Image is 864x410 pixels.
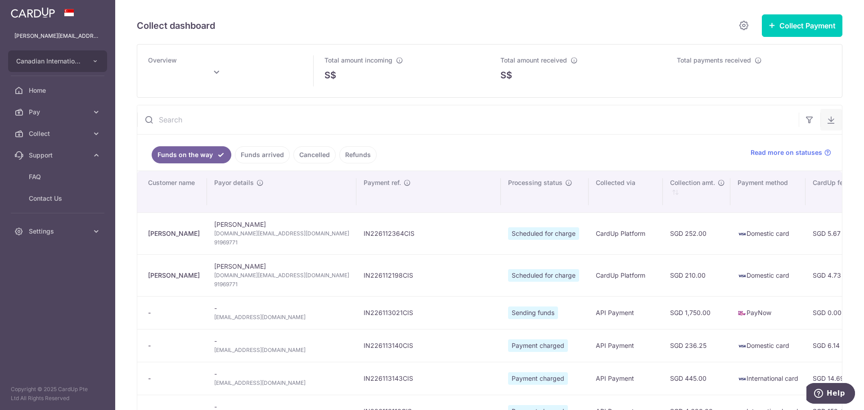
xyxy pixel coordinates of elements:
[508,339,568,352] span: Payment charged
[805,296,864,329] td: SGD 0.00
[805,362,864,395] td: SGD 14.69
[730,171,805,212] th: Payment method
[589,296,663,329] td: API Payment
[500,56,567,64] span: Total amount received
[29,194,88,203] span: Contact Us
[207,296,356,329] td: -
[148,271,200,280] div: [PERSON_NAME]
[805,171,864,212] th: CardUp fee
[324,68,336,82] span: S$
[356,212,501,254] td: IN226112364CIS
[29,108,88,117] span: Pay
[663,254,730,296] td: SGD 210.00
[738,230,747,239] img: visa-sm-192604c4577d2d35970c8ed26b86981c2741ebd56154ab54ad91a526f0f24972.png
[214,280,349,289] span: 91969771
[508,306,558,319] span: Sending funds
[751,148,822,157] span: Read more on statuses
[14,32,101,41] p: [PERSON_NAME][EMAIL_ADDRESS][PERSON_NAME][DOMAIN_NAME]
[508,178,562,187] span: Processing status
[29,86,88,95] span: Home
[356,296,501,329] td: IN226113021CIS
[214,238,349,247] span: 91969771
[663,171,730,212] th: Collection amt. : activate to sort column ascending
[500,68,512,82] span: S$
[148,229,200,238] div: [PERSON_NAME]
[214,313,349,322] span: [EMAIL_ADDRESS][DOMAIN_NAME]
[207,171,356,212] th: Payor details
[589,362,663,395] td: API Payment
[20,6,39,14] span: Help
[235,146,290,163] a: Funds arrived
[207,212,356,254] td: [PERSON_NAME]
[137,105,799,134] input: Search
[508,269,579,282] span: Scheduled for charge
[148,341,200,350] div: -
[29,172,88,181] span: FAQ
[677,56,751,64] span: Total payments received
[29,151,88,160] span: Support
[508,372,568,385] span: Payment charged
[663,362,730,395] td: SGD 445.00
[663,296,730,329] td: SGD 1,750.00
[805,254,864,296] td: SGD 4.73
[214,271,349,280] span: [DOMAIN_NAME][EMAIL_ADDRESS][DOMAIN_NAME]
[148,374,200,383] div: -
[16,57,83,66] span: Canadian International School Pte Ltd
[738,271,747,280] img: visa-sm-192604c4577d2d35970c8ed26b86981c2741ebd56154ab54ad91a526f0f24972.png
[356,329,501,362] td: IN226113140CIS
[293,146,336,163] a: Cancelled
[137,171,207,212] th: Customer name
[339,146,377,163] a: Refunds
[214,346,349,355] span: [EMAIL_ADDRESS][DOMAIN_NAME]
[214,378,349,387] span: [EMAIL_ADDRESS][DOMAIN_NAME]
[207,362,356,395] td: -
[589,254,663,296] td: CardUp Platform
[148,308,200,317] div: -
[738,309,747,318] img: paynow-md-4fe65508ce96feda548756c5ee0e473c78d4820b8ea51387c6e4ad89e58a5e61.png
[8,50,107,72] button: Canadian International School Pte Ltd
[137,18,215,33] h5: Collect dashboard
[207,254,356,296] td: [PERSON_NAME]
[152,146,231,163] a: Funds on the way
[148,56,177,64] span: Overview
[670,178,715,187] span: Collection amt.
[29,227,88,236] span: Settings
[663,212,730,254] td: SGD 252.00
[589,212,663,254] td: CardUp Platform
[806,383,855,405] iframe: Opens a widget where you can find more information
[730,254,805,296] td: Domestic card
[730,212,805,254] td: Domestic card
[356,362,501,395] td: IN226113143CIS
[762,14,842,37] button: Collect Payment
[730,362,805,395] td: International card
[501,171,589,212] th: Processing status
[738,374,747,383] img: visa-sm-192604c4577d2d35970c8ed26b86981c2741ebd56154ab54ad91a526f0f24972.png
[738,342,747,351] img: visa-sm-192604c4577d2d35970c8ed26b86981c2741ebd56154ab54ad91a526f0f24972.png
[324,56,392,64] span: Total amount incoming
[663,329,730,362] td: SGD 236.25
[207,329,356,362] td: -
[730,329,805,362] td: Domestic card
[356,254,501,296] td: IN226112198CIS
[805,329,864,362] td: SGD 6.14
[364,178,401,187] span: Payment ref.
[805,212,864,254] td: SGD 5.67
[11,7,55,18] img: CardUp
[730,296,805,329] td: PayNow
[751,148,831,157] a: Read more on statuses
[508,227,579,240] span: Scheduled for charge
[356,171,501,212] th: Payment ref.
[214,229,349,238] span: [DOMAIN_NAME][EMAIL_ADDRESS][DOMAIN_NAME]
[589,171,663,212] th: Collected via
[214,178,254,187] span: Payor details
[589,329,663,362] td: API Payment
[29,129,88,138] span: Collect
[813,178,847,187] span: CardUp fee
